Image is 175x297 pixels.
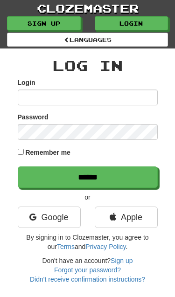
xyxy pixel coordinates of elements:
[7,33,168,47] a: Languages
[95,207,158,228] a: Apple
[85,243,126,250] a: Privacy Policy
[18,233,158,251] p: By signing in to Clozemaster, you agree to our and .
[18,256,158,284] div: Don't have an account?
[18,58,158,73] h2: Log In
[57,243,75,250] a: Terms
[30,276,145,283] a: Didn't receive confirmation instructions?
[18,207,81,228] a: Google
[7,16,81,30] a: Sign up
[54,266,121,274] a: Forgot your password?
[18,193,158,202] p: or
[111,257,133,264] a: Sign up
[95,16,168,30] a: Login
[18,78,35,87] label: Login
[18,112,49,122] label: Password
[25,148,70,157] label: Remember me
